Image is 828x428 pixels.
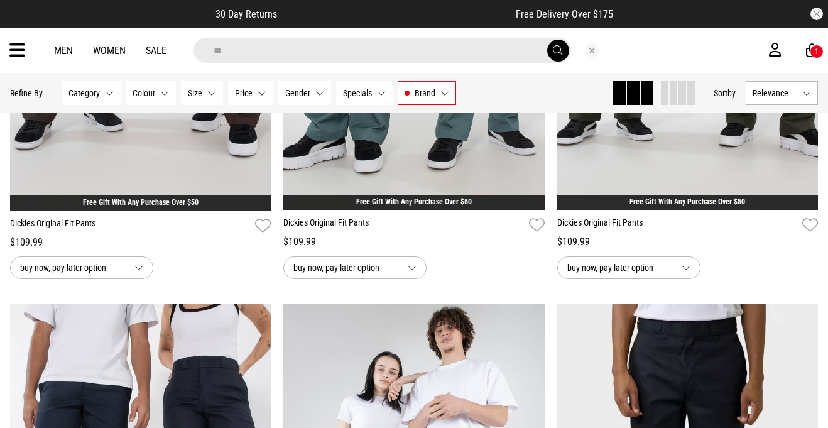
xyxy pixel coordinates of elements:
[54,45,73,57] a: Men
[68,88,100,98] span: Category
[557,216,797,234] a: Dickies Original Fit Pants
[516,8,613,20] span: Free Delivery Over $175
[93,45,126,57] a: Women
[293,260,398,275] span: buy now, pay later option
[10,217,250,235] a: Dickies Original Fit Pants
[10,88,43,98] p: Refine By
[557,234,818,250] div: $109.99
[278,81,331,105] button: Gender
[283,234,544,250] div: $109.99
[62,81,121,105] button: Category
[20,260,124,275] span: buy now, pay later option
[188,88,202,98] span: Size
[228,81,273,105] button: Price
[557,256,700,279] button: buy now, pay later option
[181,81,223,105] button: Size
[235,88,253,98] span: Price
[10,5,48,43] button: Open LiveChat chat widget
[714,85,736,101] button: Sortby
[285,88,310,98] span: Gender
[356,197,472,206] a: Free Gift With Any Purchase Over $50
[133,88,155,98] span: Colour
[415,88,435,98] span: Brand
[815,47,819,56] div: 1
[567,260,672,275] span: buy now, pay later option
[727,88,736,98] span: by
[806,44,818,57] a: 1
[629,197,745,206] a: Free Gift With Any Purchase Over $50
[215,8,277,20] span: 30 Day Returns
[746,81,818,105] button: Relevance
[10,235,271,250] div: $109.99
[302,8,491,20] iframe: Customer reviews powered by Trustpilot
[283,216,523,234] a: Dickies Original Fit Pants
[146,45,166,57] a: Sale
[398,81,456,105] button: Brand
[753,88,797,98] span: Relevance
[126,81,176,105] button: Colour
[83,198,199,207] a: Free Gift With Any Purchase Over $50
[585,43,599,57] button: Close search
[336,81,393,105] button: Specials
[10,256,153,279] button: buy now, pay later option
[343,88,372,98] span: Specials
[283,256,427,279] button: buy now, pay later option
